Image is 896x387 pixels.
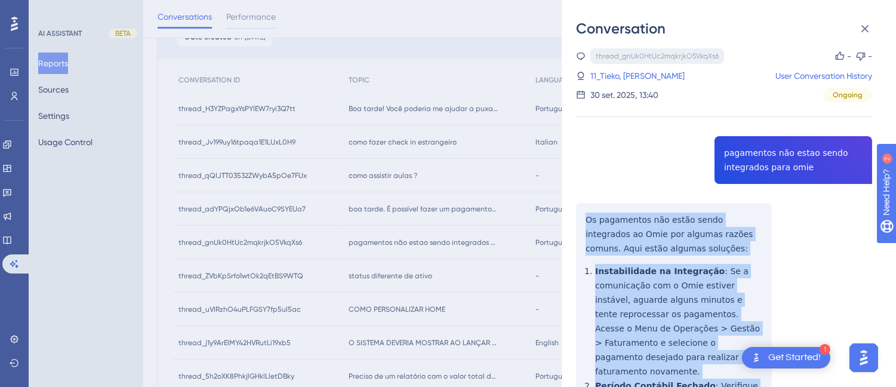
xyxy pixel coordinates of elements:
div: 2 [82,6,86,16]
div: Open Get Started! checklist, remaining modules: 1 [742,347,830,368]
div: 1 [820,344,830,355]
span: Ongoing [833,90,863,100]
img: launcher-image-alternative-text [749,351,763,365]
span: Need Help? [28,3,75,17]
div: 30 set. 2025, 13:40 [590,88,658,102]
div: - [868,49,872,63]
div: Get Started! [768,351,821,364]
div: - [847,49,851,63]
a: 11_Tieko, [PERSON_NAME] [590,69,685,83]
div: thread_gnUk0HtUc2mqkrjkO5VkqXs6 [596,51,719,61]
div: Conversation [576,19,882,38]
iframe: UserGuiding AI Assistant Launcher [846,340,882,376]
a: User Conversation History [775,69,872,83]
